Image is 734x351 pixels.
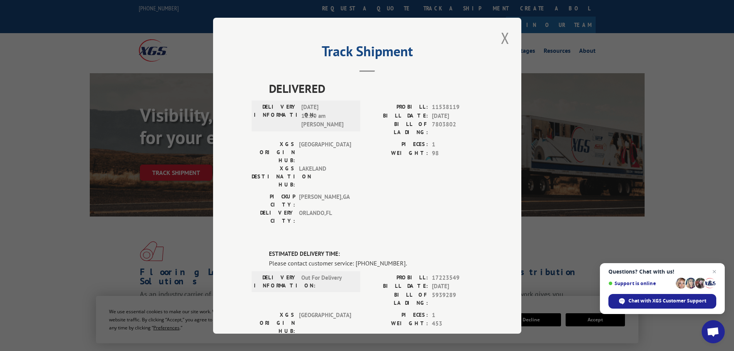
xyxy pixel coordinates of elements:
span: Chat with XGS Customer Support [608,294,716,309]
button: Close modal [499,27,512,49]
span: Chat with XGS Customer Support [628,297,706,304]
label: PICKUP CITY: [252,193,295,209]
label: BILL OF LADING: [367,291,428,307]
label: ESTIMATED DELIVERY TIME: [269,250,483,259]
label: WEIGHT: [367,319,428,328]
label: WEIGHT: [367,149,428,158]
label: XGS ORIGIN HUB: [252,311,295,335]
span: [DATE] [432,111,483,120]
label: BILL DATE: [367,282,428,291]
span: 11538119 [432,103,483,112]
label: DELIVERY INFORMATION: [254,103,297,129]
span: LAKELAND [299,165,351,189]
label: PIECES: [367,311,428,319]
span: ORLANDO , FL [299,209,351,225]
span: 1 [432,140,483,149]
div: Please contact customer service: [PHONE_NUMBER]. [269,258,483,267]
span: Questions? Chat with us! [608,269,716,275]
label: XGS DESTINATION HUB: [252,165,295,189]
label: PROBILL: [367,103,428,112]
span: 7803802 [432,120,483,136]
span: DELIVERED [269,80,483,97]
label: DELIVERY CITY: [252,209,295,225]
span: 98 [432,149,483,158]
span: 1 [432,311,483,319]
label: BILL OF LADING: [367,120,428,136]
label: XGS ORIGIN HUB: [252,140,295,165]
span: 17223549 [432,273,483,282]
a: Open chat [702,320,725,343]
span: Support is online [608,280,673,286]
span: [DATE] 11:30 am [PERSON_NAME] [301,103,353,129]
span: [GEOGRAPHIC_DATA] [299,311,351,335]
span: [GEOGRAPHIC_DATA] [299,140,351,165]
span: Out For Delivery [301,273,353,289]
label: PROBILL: [367,273,428,282]
label: PIECES: [367,140,428,149]
span: 453 [432,319,483,328]
span: [DATE] [432,282,483,291]
label: DELIVERY INFORMATION: [254,273,297,289]
span: [PERSON_NAME] , GA [299,193,351,209]
span: 5939289 [432,291,483,307]
h2: Track Shipment [252,46,483,60]
label: BILL DATE: [367,111,428,120]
